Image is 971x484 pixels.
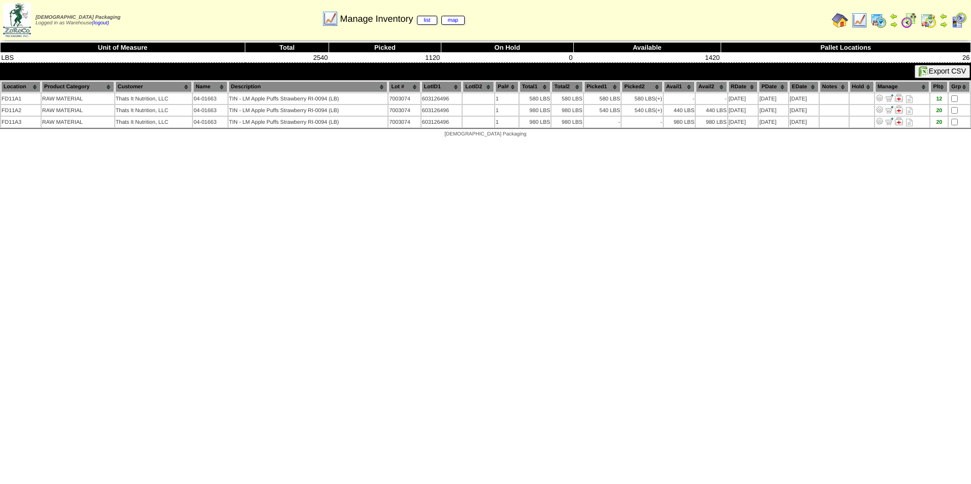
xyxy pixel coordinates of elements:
td: Thats It Nutrition, LLC [115,117,192,127]
td: Thats It Nutrition, LLC [115,105,192,116]
td: [DATE] [759,93,788,104]
th: Avail2 [696,81,727,92]
td: RAW MATERIAL [42,93,114,104]
td: 980 LBS [664,117,695,127]
img: Move [885,106,893,114]
td: 2540 [245,53,329,63]
th: Picked [329,43,441,53]
a: (logout) [92,20,109,26]
td: 440 LBS [664,105,695,116]
img: calendarcustomer.gif [951,12,967,28]
td: FD11A2 [1,105,41,116]
td: 04-01663 [193,105,228,116]
div: 20 [931,108,947,114]
td: 580 LBS [622,93,663,104]
th: Hold [850,81,874,92]
td: [DATE] [789,105,819,116]
span: Logged in as Warehouse [36,15,120,26]
th: Total [245,43,329,53]
td: 980 LBS [520,105,551,116]
td: 7003074 [389,93,420,104]
td: [DATE] [759,117,788,127]
th: On Hold [441,43,573,53]
td: 7003074 [389,105,420,116]
td: FD11A1 [1,93,41,104]
img: Manage Hold [895,106,903,114]
button: Export CSV [915,65,970,78]
th: Grp [949,81,970,92]
td: - [664,93,695,104]
th: RDate [728,81,758,92]
img: Move [885,117,893,125]
img: home.gif [832,12,848,28]
img: Adjust [876,117,884,125]
th: Picked2 [622,81,663,92]
td: 7003074 [389,117,420,127]
td: 26 [721,53,970,63]
img: Move [885,94,893,102]
div: (+) [655,108,662,114]
th: Notes [820,81,849,92]
td: TIN - LM Apple Puffs Strawberry RI-0094 (LB) [229,105,388,116]
span: [DEMOGRAPHIC_DATA] Packaging [36,15,120,20]
td: - [622,117,663,127]
th: LotID2 [463,81,494,92]
td: TIN - LM Apple Puffs Strawberry RI-0094 (LB) [229,117,388,127]
th: PDate [759,81,788,92]
img: arrowright.gif [890,20,898,28]
img: arrowleft.gif [940,12,948,20]
th: EDate [789,81,819,92]
th: Total2 [552,81,583,92]
td: 980 LBS [520,117,551,127]
img: Manage Hold [895,117,903,125]
td: 540 LBS [584,105,621,116]
td: 580 LBS [520,93,551,104]
i: Note [906,95,913,103]
td: 04-01663 [193,93,228,104]
td: - [696,93,727,104]
td: 580 LBS [552,93,583,104]
td: 1 [495,93,519,104]
td: 04-01663 [193,117,228,127]
img: zoroco-logo-small.webp [3,3,31,37]
td: RAW MATERIAL [42,105,114,116]
td: 980 LBS [696,117,727,127]
td: 1 [495,105,519,116]
td: [DATE] [759,105,788,116]
img: Adjust [876,94,884,102]
th: Location [1,81,41,92]
img: excel.gif [919,66,929,77]
td: RAW MATERIAL [42,117,114,127]
th: Product Category [42,81,114,92]
i: Note [906,107,913,115]
th: Manage [875,81,929,92]
td: [DATE] [789,93,819,104]
img: calendarinout.gif [920,12,936,28]
div: 12 [931,96,947,102]
td: 603126496 [422,93,462,104]
td: 603126496 [422,105,462,116]
th: Customer [115,81,192,92]
th: Pal# [495,81,519,92]
div: (+) [655,96,662,102]
th: Picked1 [584,81,621,92]
img: line_graph.gif [322,11,338,27]
th: LotID1 [422,81,462,92]
span: Manage Inventory [340,14,465,24]
i: Note [906,119,913,126]
th: Name [193,81,228,92]
th: Avail1 [664,81,695,92]
td: [DATE] [789,117,819,127]
td: 0 [441,53,573,63]
td: 603126496 [422,117,462,127]
td: TIN - LM Apple Puffs Strawberry RI-0094 (LB) [229,93,388,104]
td: 980 LBS [552,105,583,116]
th: Unit of Measure [1,43,245,53]
td: [DATE] [728,93,758,104]
td: 1 [495,117,519,127]
th: Available [573,43,721,53]
img: calendarblend.gif [901,12,917,28]
img: Adjust [876,106,884,114]
td: 580 LBS [584,93,621,104]
td: [DATE] [728,105,758,116]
